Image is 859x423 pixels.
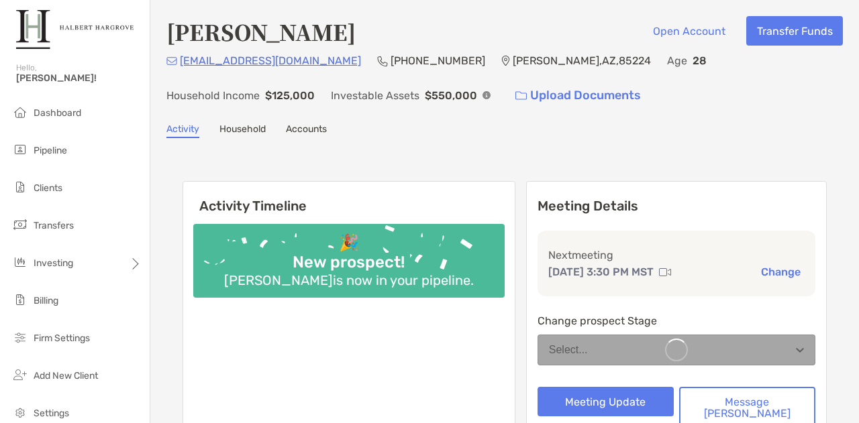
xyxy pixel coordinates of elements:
div: New prospect! [287,253,410,272]
div: [PERSON_NAME] is now in your pipeline. [219,272,479,288]
button: Meeting Update [538,387,674,416]
p: $125,000 [265,87,315,104]
p: $550,000 [425,87,477,104]
button: Transfer Funds [746,16,843,46]
p: Age [667,52,687,69]
img: clients icon [12,179,28,195]
p: [PERSON_NAME] , AZ , 85224 [513,52,651,69]
img: add_new_client icon [12,367,28,383]
p: Change prospect Stage [538,312,815,329]
button: Change [757,265,805,279]
a: Upload Documents [507,81,650,110]
span: Pipeline [34,145,67,156]
div: 🎉 [334,233,364,253]
img: Info Icon [483,91,491,99]
p: [EMAIL_ADDRESS][DOMAIN_NAME] [180,52,361,69]
p: Investable Assets [331,87,419,104]
img: settings icon [12,404,28,420]
img: communication type [659,267,671,278]
img: Email Icon [166,57,177,65]
img: billing icon [12,292,28,308]
h6: Activity Timeline [183,182,515,214]
img: investing icon [12,254,28,270]
p: Household Income [166,87,260,104]
span: Billing [34,295,58,306]
img: button icon [515,91,527,101]
img: firm-settings icon [12,329,28,345]
img: Location Icon [501,56,510,66]
button: Open Account [642,16,736,46]
span: Settings [34,408,69,419]
img: dashboard icon [12,104,28,120]
a: Activity [166,123,199,138]
h4: [PERSON_NAME] [166,16,356,47]
img: Zoe Logo [16,5,134,54]
a: Accounts [286,123,327,138]
span: Clients [34,182,62,194]
p: 28 [693,52,707,69]
p: Next meeting [548,247,805,263]
span: Transfers [34,220,74,231]
p: [DATE] 3:30 PM MST [548,263,654,280]
img: Phone Icon [377,56,388,66]
img: pipeline icon [12,141,28,158]
img: transfers icon [12,217,28,233]
p: [PHONE_NUMBER] [391,52,485,69]
span: Investing [34,257,73,269]
span: Firm Settings [34,333,90,344]
span: Dashboard [34,107,81,119]
span: [PERSON_NAME]! [16,72,142,84]
p: Meeting Details [538,198,815,215]
span: Add New Client [34,370,98,381]
a: Household [219,123,266,138]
